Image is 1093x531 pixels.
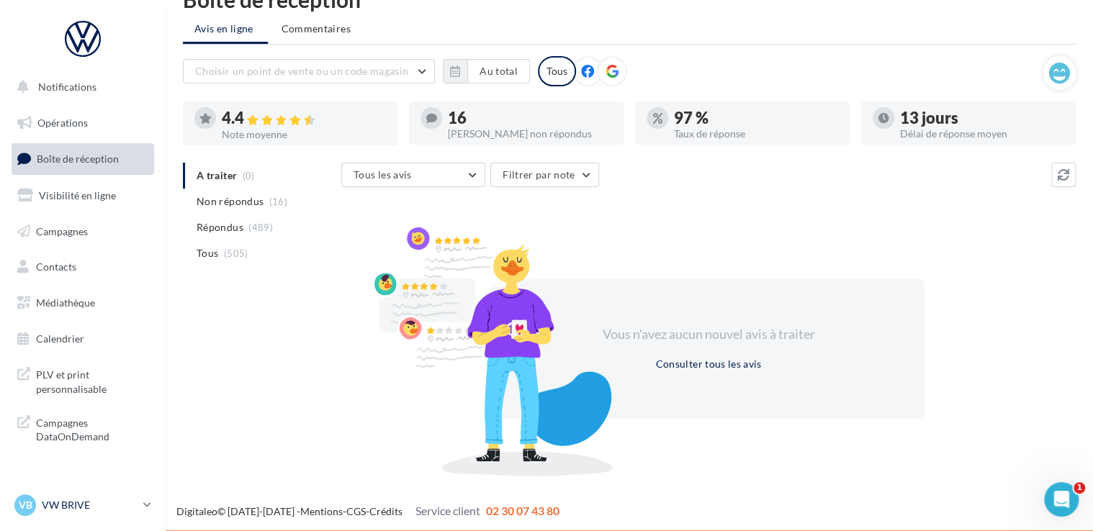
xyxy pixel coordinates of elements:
[37,117,88,129] span: Opérations
[183,59,435,83] button: Choisir un point de vente ou un code magasin
[369,505,402,517] a: Crédits
[9,324,157,354] a: Calendrier
[486,504,559,517] span: 02 30 07 43 80
[197,194,264,209] span: Non répondus
[346,505,366,517] a: CGS
[900,110,1064,126] div: 13 jours
[1074,482,1085,494] span: 1
[38,81,96,93] span: Notifications
[42,498,138,512] p: VW BRIVE
[341,163,485,187] button: Tous les avis
[222,130,386,140] div: Note moyenne
[9,108,157,138] a: Opérations
[9,288,157,318] a: Médiathèque
[269,196,287,207] span: (16)
[674,110,838,126] div: 97 %
[36,365,148,396] span: PLV et print personnalisable
[490,163,599,187] button: Filtrer par note
[19,498,32,512] span: VB
[39,189,116,201] span: Visibilité en ligne
[224,248,248,259] span: (505)
[176,505,217,517] a: Digitaleo
[649,355,767,373] button: Consulter tous les avis
[36,296,95,309] span: Médiathèque
[197,220,243,235] span: Répondus
[448,129,612,139] div: [PERSON_NAME] non répondus
[467,59,530,83] button: Au total
[197,246,218,260] span: Tous
[9,252,157,282] a: Contacts
[222,110,386,127] div: 4.4
[354,168,412,181] span: Tous les avis
[9,407,157,450] a: Campagnes DataOnDemand
[300,505,343,517] a: Mentions
[9,217,157,247] a: Campagnes
[36,332,84,345] span: Calendrier
[443,59,530,83] button: Au total
[248,222,273,233] span: (489)
[448,110,612,126] div: 16
[36,260,76,273] span: Contacts
[9,72,151,102] button: Notifications
[9,143,157,174] a: Boîte de réception
[12,491,154,519] a: VB VW BRIVE
[36,224,88,237] span: Campagnes
[195,65,408,77] span: Choisir un point de vente ou un code magasin
[415,504,480,517] span: Service client
[176,505,559,517] span: © [DATE]-[DATE] - - -
[9,359,157,401] a: PLV et print personnalisable
[36,413,148,444] span: Campagnes DataOnDemand
[1044,482,1079,517] iframe: Intercom live chat
[9,181,157,211] a: Visibilité en ligne
[538,56,576,86] div: Tous
[585,325,832,344] div: Vous n'avez aucun nouvel avis à traiter
[674,129,838,139] div: Taux de réponse
[900,129,1064,139] div: Délai de réponse moyen
[37,153,119,165] span: Boîte de réception
[282,22,351,36] span: Commentaires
